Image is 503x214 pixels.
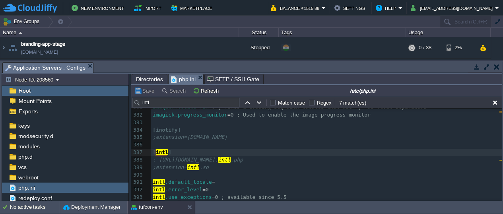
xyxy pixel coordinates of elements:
label: Regex [317,100,332,106]
button: Deployment Manager [63,203,120,211]
div: 382 [131,111,144,119]
button: Search [161,87,188,94]
span: = [212,179,215,185]
label: Match case [278,100,305,106]
a: [DOMAIN_NAME] [21,48,58,56]
div: 2% [447,37,472,58]
span: = [212,194,215,200]
button: tufcon-env [131,203,163,211]
button: [EMAIL_ADDRESS][DOMAIN_NAME] [411,3,495,13]
div: 389 [131,164,144,171]
span: 0 [206,187,209,193]
span: = [202,187,206,193]
a: modules [17,143,41,150]
div: 391 [131,179,144,186]
button: Import [134,3,164,13]
div: 0 / 38 [419,37,431,58]
img: AMDAwAAAACH5BAEAAAAALAAAAAABAAEAAAICRAEAOw== [0,59,7,80]
span: intl [156,149,168,155]
a: redeploy.conf [17,195,53,202]
li: /etc/php.ini [168,74,204,84]
span: intl [153,187,165,193]
span: ; [URL][DOMAIN_NAME]. [153,157,218,163]
div: No active tasks [10,201,60,214]
span: [inotify] [153,127,181,133]
a: vcs [17,163,28,171]
span: intl [153,194,165,200]
button: Refresh [193,87,221,94]
span: .use_exceptions [165,194,212,200]
span: ;extension= [153,164,187,170]
button: Balance ₹1515.88 [271,3,322,13]
a: Mount Points [17,97,53,105]
div: Usage [406,28,490,37]
a: webroot [17,174,40,181]
span: .error_level [165,187,202,193]
img: AMDAwAAAACH5BAEAAAAALAAAAAABAAEAAAICRAEAOw== [7,59,18,80]
a: branding-app-stage [21,40,65,48]
span: ] [168,149,171,155]
button: Env Groups [3,16,42,27]
span: ;extension=[DOMAIN_NAME] [153,134,227,140]
div: 393 [131,194,144,201]
div: Tags [279,28,406,37]
div: 18% [447,59,472,80]
img: AMDAwAAAACH5BAEAAAAALAAAAAABAAEAAAICRAEAOw== [19,32,22,34]
button: Help [376,3,398,13]
span: SFTP / SSH Gate [207,74,259,84]
div: 388 [131,156,144,164]
button: Save [134,87,157,94]
span: intl [187,164,199,170]
span: [ [153,149,156,155]
span: Directories [136,74,163,84]
img: AMDAwAAAACH5BAEAAAAALAAAAAABAAEAAAICRAEAOw== [0,37,7,58]
button: Node ID: 208560 [5,76,56,83]
span: .default_locale [165,179,212,185]
div: Stopped [239,37,279,58]
a: keys [17,122,31,129]
a: php.ini [17,184,36,191]
button: Marketplace [171,3,214,13]
div: Status [239,28,278,37]
a: Root [17,87,32,94]
img: AMDAwAAAACH5BAEAAAAALAAAAAABAAEAAAICRAEAOw== [7,37,18,58]
span: .so [199,164,208,170]
span: .php [231,157,243,163]
div: 7 match(es) [338,99,367,107]
span: Application Servers : Configs [5,63,85,73]
span: 0 ; Used to enable the image progress monitor [231,112,371,118]
div: 390 [131,171,144,179]
div: 8 / 64 [419,59,431,80]
img: CloudJiffy [3,3,57,13]
span: modsecurity.d [17,132,54,140]
span: php.ini [171,74,196,84]
div: Name [1,28,239,37]
span: = [227,112,231,118]
div: 386 [131,141,144,149]
div: 387 [131,149,144,156]
div: Running [239,59,279,80]
button: New Environment [72,3,126,13]
div: 383 [131,119,144,126]
span: imagick.progress_monitor [153,112,227,118]
div: 385 [131,134,144,141]
span: 0 ; available since 5.5 [215,194,287,200]
a: Exports [17,108,39,115]
span: intl [153,179,165,185]
div: 384 [131,126,144,134]
span: intl [218,157,230,163]
div: 392 [131,186,144,194]
button: Settings [334,3,367,13]
a: php.d [17,153,34,160]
